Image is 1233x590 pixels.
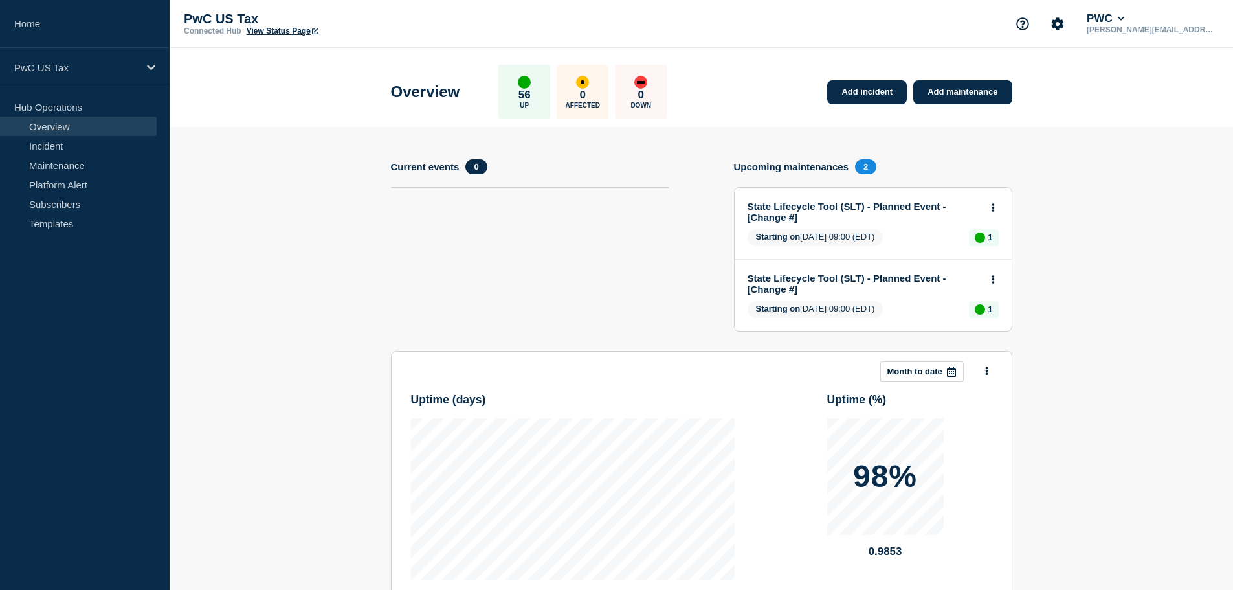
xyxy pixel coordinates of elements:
p: 1 [988,233,992,242]
button: Support [1009,10,1036,38]
p: Connected Hub [184,27,241,36]
a: View Status Page [247,27,318,36]
span: 0 [465,159,487,174]
button: Month to date [880,361,964,382]
p: Up [520,102,529,109]
p: 98% [853,461,917,492]
p: Down [630,102,651,109]
p: Month to date [887,367,942,376]
a: State Lifecycle Tool (SLT) - Planned Event - [Change #] [748,273,981,295]
p: [PERSON_NAME][EMAIL_ADDRESS][PERSON_NAME][DOMAIN_NAME] [1084,25,1219,34]
p: 56 [518,89,531,102]
a: State Lifecycle Tool (SLT) - Planned Event - [Change #] [748,201,981,223]
a: Add maintenance [913,80,1012,104]
p: 0.9853 [827,545,944,558]
button: PWC [1084,12,1127,25]
p: PwC US Tax [184,12,443,27]
p: 0 [638,89,644,102]
div: up [975,233,985,243]
h1: Overview [391,83,460,101]
button: Account settings [1044,10,1071,38]
p: 0 [580,89,586,102]
a: Add incident [827,80,907,104]
div: up [975,304,985,315]
span: [DATE] 09:00 (EDT) [748,229,883,246]
p: PwC US Tax [14,62,139,73]
h4: Upcoming maintenances [734,161,849,172]
div: down [634,76,647,89]
h4: Current events [391,161,460,172]
span: 2 [855,159,876,174]
span: [DATE] 09:00 (EDT) [748,301,883,318]
span: Starting on [756,232,801,242]
div: up [518,76,531,89]
span: Starting on [756,304,801,313]
h3: Uptime ( % ) [827,393,992,407]
p: Affected [566,102,600,109]
p: 1 [988,304,992,314]
h3: Uptime ( days ) [411,393,735,407]
div: affected [576,76,589,89]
